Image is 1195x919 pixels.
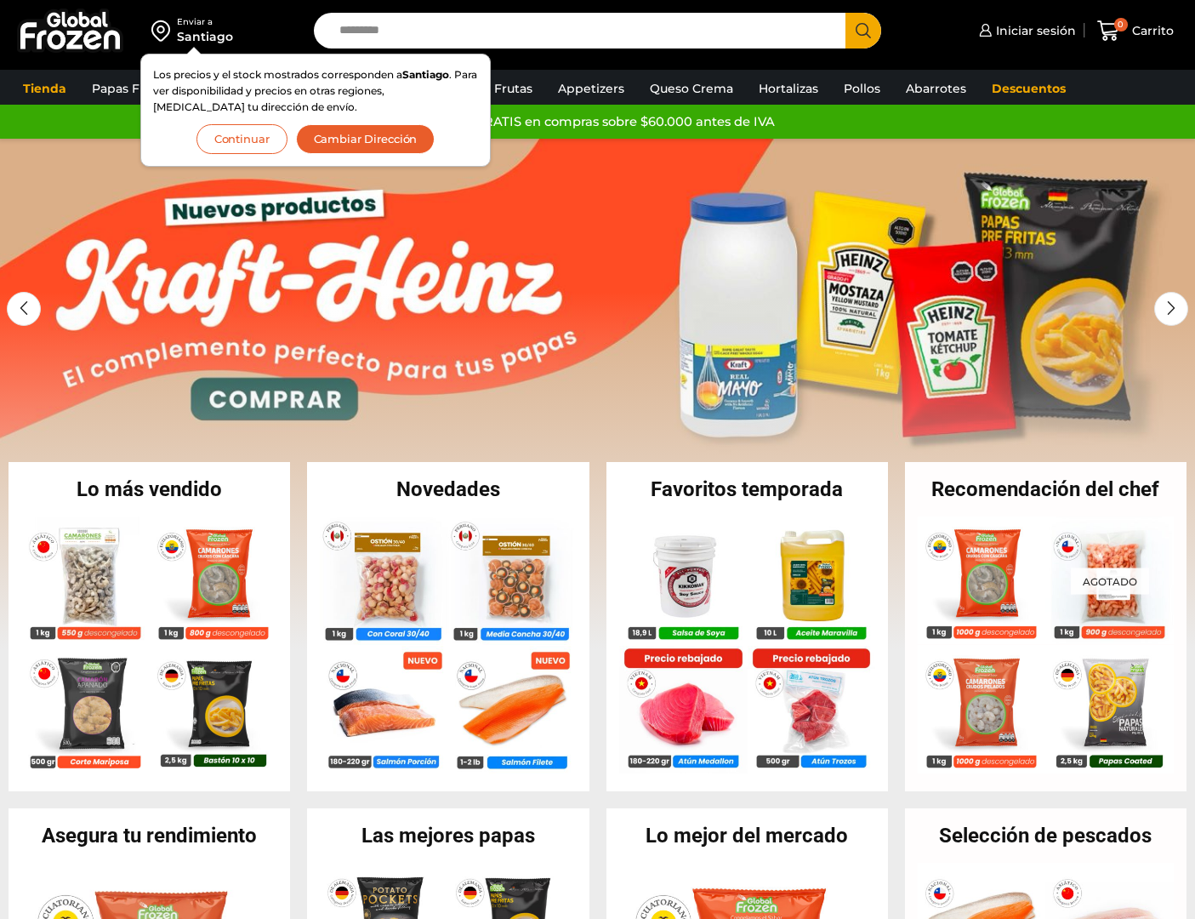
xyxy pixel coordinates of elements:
[905,479,1186,499] h2: Recomendación del chef
[905,825,1186,846] h2: Selección de pescados
[845,13,881,49] button: Search button
[975,14,1076,48] a: Iniciar sesión
[151,16,177,45] img: address-field-icon.svg
[9,479,290,499] h2: Lo más vendido
[14,72,75,105] a: Tienda
[983,72,1074,105] a: Descuentos
[992,22,1076,39] span: Iniciar sesión
[1071,568,1149,594] p: Agotado
[177,16,233,28] div: Enviar a
[1093,11,1178,51] a: 0 Carrito
[835,72,889,105] a: Pollos
[606,825,888,846] h2: Lo mejor del mercado
[307,479,589,499] h2: Novedades
[153,66,478,116] p: Los precios y el stock mostrados corresponden a . Para ver disponibilidad y precios en otras regi...
[296,124,435,154] button: Cambiar Dirección
[9,825,290,846] h2: Asegura tu rendimiento
[606,479,888,499] h2: Favoritos temporada
[307,825,589,846] h2: Las mejores papas
[196,124,287,154] button: Continuar
[549,72,633,105] a: Appetizers
[641,72,742,105] a: Queso Crema
[177,28,233,45] div: Santiago
[1128,22,1174,39] span: Carrito
[750,72,827,105] a: Hortalizas
[402,68,449,81] strong: Santiago
[83,72,174,105] a: Papas Fritas
[897,72,975,105] a: Abarrotes
[1114,18,1128,31] span: 0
